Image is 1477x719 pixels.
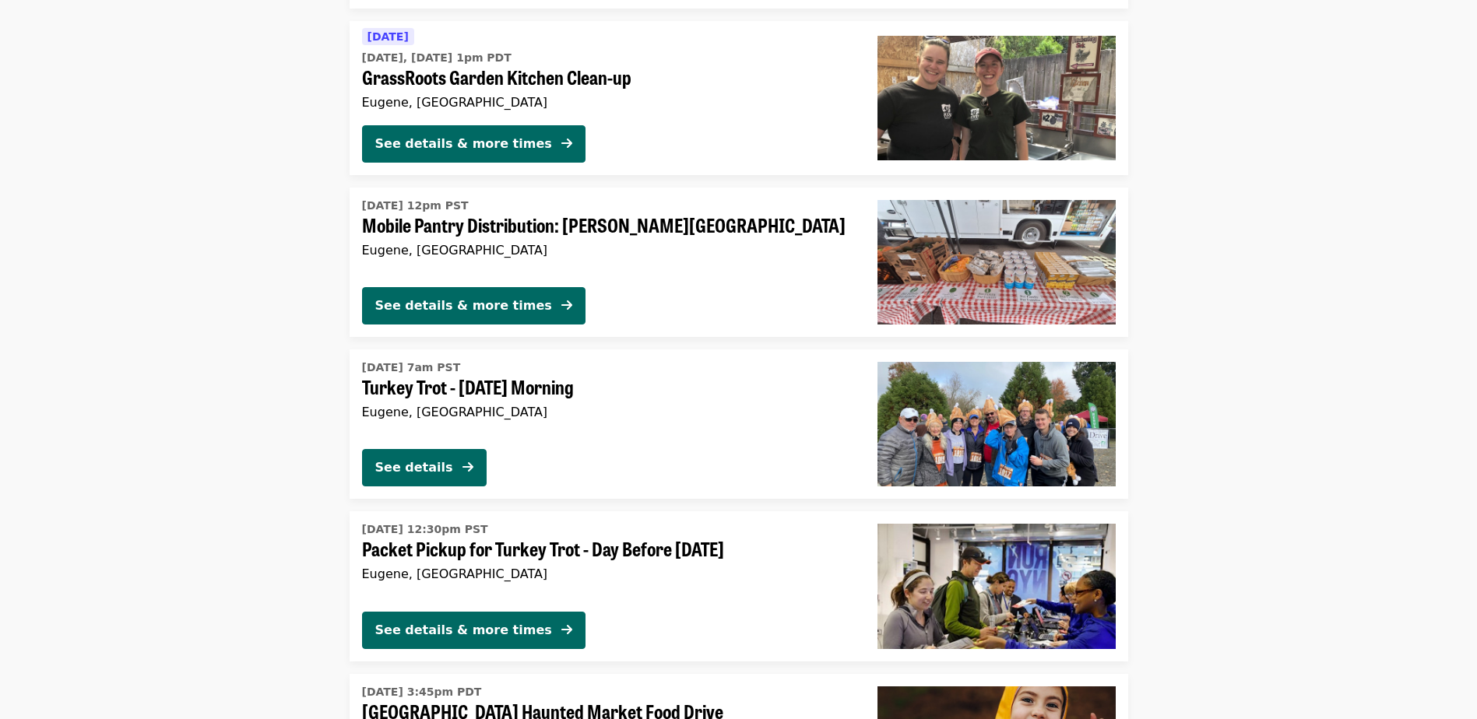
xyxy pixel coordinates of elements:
i: arrow-right icon [561,623,572,637]
time: [DATE], [DATE] 1pm PDT [362,50,512,66]
div: Eugene, [GEOGRAPHIC_DATA] [362,405,853,419]
div: See details [375,458,453,477]
a: See details for "GrassRoots Garden Kitchen Clean-up" [350,21,1128,175]
span: GrassRoots Garden Kitchen Clean-up [362,66,853,89]
img: Turkey Trot - Thanksgiving Morning organized by Food for Lane County [877,362,1116,486]
div: See details & more times [375,296,552,315]
img: Mobile Pantry Distribution: Sheldon Community Center organized by Food for Lane County [877,200,1116,324]
i: arrow-right icon [561,298,572,313]
button: See details & more times [362,125,586,163]
div: Eugene, [GEOGRAPHIC_DATA] [362,243,853,258]
button: See details & more times [362,287,586,324]
span: [DATE] [367,30,409,43]
img: GrassRoots Garden Kitchen Clean-up organized by Food for Lane County [877,36,1116,160]
a: See details for "Packet Pickup for Turkey Trot - Day Before Thanksgiving" [350,511,1128,661]
a: See details for "Mobile Pantry Distribution: Sheldon Community Center" [350,188,1128,337]
i: arrow-right icon [561,136,572,151]
time: [DATE] 7am PST [362,359,461,376]
div: Eugene, [GEOGRAPHIC_DATA] [362,566,853,581]
div: See details & more times [375,135,552,153]
div: See details & more times [375,621,552,640]
button: See details & more times [362,612,586,649]
time: [DATE] 12:30pm PST [362,521,488,538]
span: Turkey Trot - [DATE] Morning [362,376,853,398]
time: [DATE] 12pm PST [362,198,469,214]
button: See details [362,449,487,486]
a: See details for "Turkey Trot - Thanksgiving Morning" [350,349,1128,499]
time: [DATE] 3:45pm PDT [362,684,482,700]
div: Eugene, [GEOGRAPHIC_DATA] [362,95,853,110]
img: Packet Pickup for Turkey Trot - Day Before Thanksgiving organized by Food for Lane County [877,524,1116,648]
span: Packet Pickup for Turkey Trot - Day Before [DATE] [362,538,853,560]
i: arrow-right icon [462,460,473,475]
span: Mobile Pantry Distribution: [PERSON_NAME][GEOGRAPHIC_DATA] [362,214,853,237]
